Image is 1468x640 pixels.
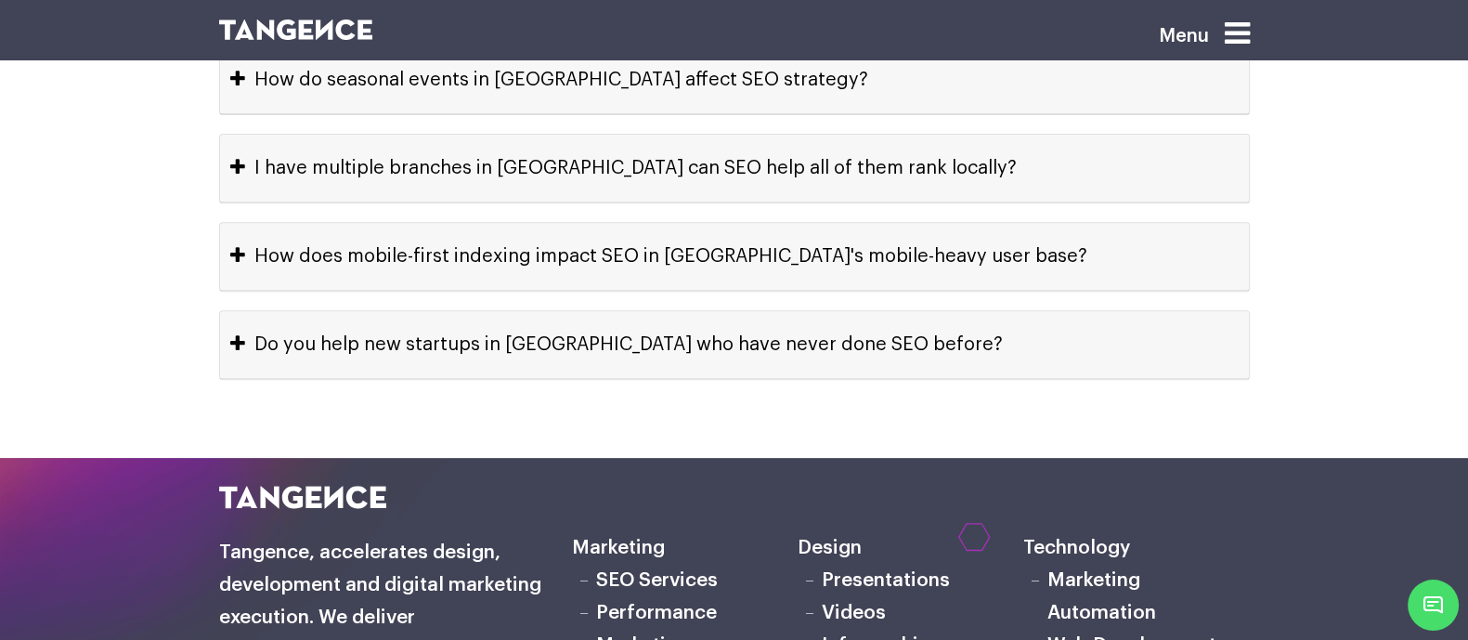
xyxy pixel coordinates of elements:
a: Videos [822,603,886,622]
button: How do seasonal events in [GEOGRAPHIC_DATA] affect SEO strategy? [220,46,1249,113]
h6: Design [798,532,1023,565]
a: Presentations [822,570,950,590]
h6: Technology [1023,532,1249,565]
img: logo SVG [219,20,373,40]
button: I have multiple branches in [GEOGRAPHIC_DATA] can SEO help all of them rank locally? [220,135,1249,202]
h6: Marketing [572,532,798,565]
a: SEO Services [596,570,718,590]
a: Marketing Automation [1047,570,1156,622]
button: Do you help new startups in [GEOGRAPHIC_DATA] who have never done SEO before? [220,311,1249,378]
button: How does mobile-first indexing impact SEO in [GEOGRAPHIC_DATA]'s mobile-heavy user base? [220,223,1249,290]
span: Chat Widget [1408,580,1459,631]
